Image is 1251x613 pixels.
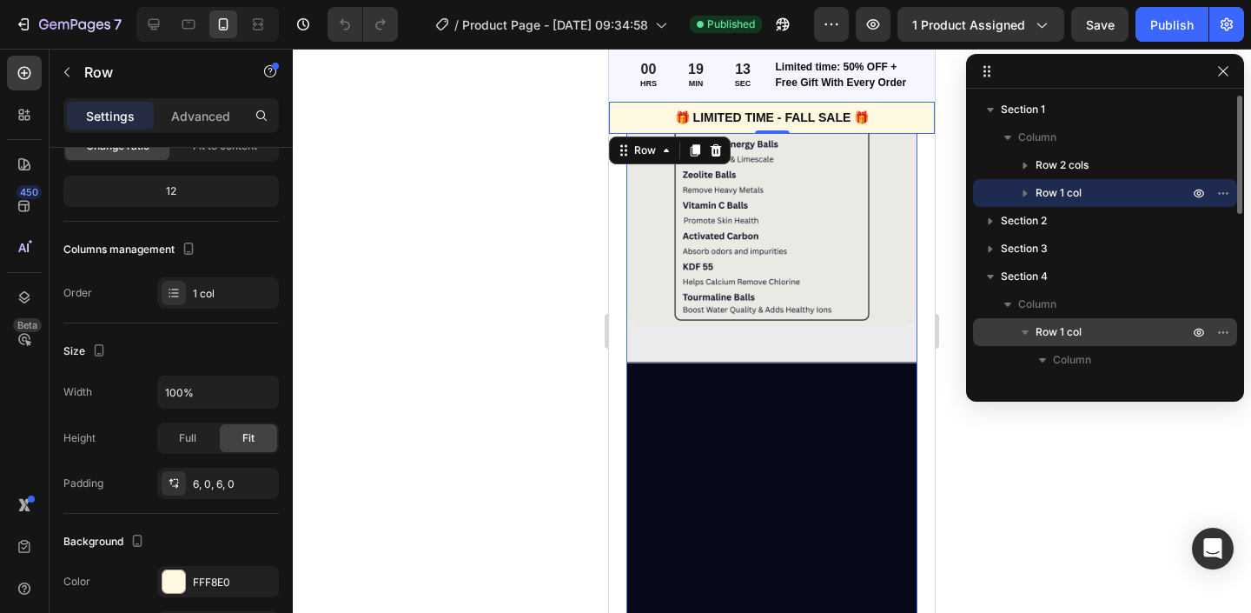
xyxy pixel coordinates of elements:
[1135,7,1208,42] button: Publish
[707,17,755,32] span: Published
[84,62,232,83] p: Row
[1053,351,1091,369] span: Column
[1086,17,1115,32] span: Save
[63,285,92,301] div: Order
[1001,101,1045,118] span: Section 1
[193,476,275,492] div: 6, 0, 6, 0
[1070,379,1111,396] span: Heading
[1192,528,1234,570] div: Open Intercom Messenger
[171,107,230,125] p: Advanced
[1018,296,1056,313] span: Column
[63,430,96,446] div: Height
[609,49,935,613] iframe: Design area
[242,430,255,446] span: Fit
[17,315,308,606] video: Video
[13,318,42,332] div: Beta
[63,340,109,363] div: Size
[193,286,275,302] div: 1 col
[1036,157,1089,174] span: Row 2 cols
[86,107,135,125] p: Settings
[328,7,398,42] div: Undo/Redo
[63,238,199,262] div: Columns management
[193,575,275,590] div: FFF8E0
[63,476,103,491] div: Padding
[7,7,129,42] button: 7
[63,384,92,400] div: Width
[462,16,648,34] span: Product Page - [DATE] 09:34:58
[158,376,278,408] input: Auto
[67,179,275,203] div: 12
[17,185,42,199] div: 450
[454,16,459,34] span: /
[1036,323,1082,341] span: Row 1 col
[1071,7,1129,42] button: Save
[1001,212,1047,230] span: Section 2
[912,16,1025,34] span: 1 product assigned
[1001,268,1048,285] span: Section 4
[114,14,122,35] p: 7
[1036,184,1082,202] span: Row 1 col
[63,530,148,554] div: Background
[1001,240,1048,257] span: Section 3
[179,430,196,446] span: Full
[1018,129,1056,146] span: Column
[1150,16,1194,34] div: Publish
[63,574,90,590] div: Color
[897,7,1064,42] button: 1 product assigned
